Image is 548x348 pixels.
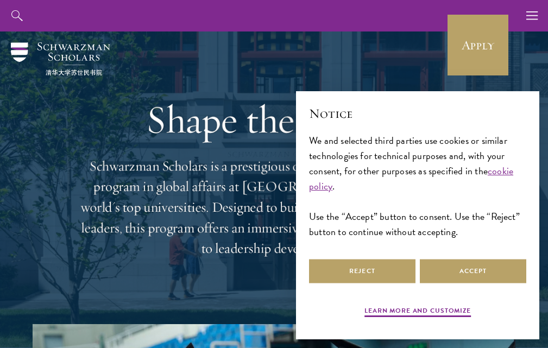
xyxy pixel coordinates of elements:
[309,104,526,123] h2: Notice
[364,306,471,319] button: Learn more and customize
[309,259,415,283] button: Reject
[309,133,526,240] div: We and selected third parties use cookies or similar technologies for technical purposes and, wit...
[309,163,513,193] a: cookie policy
[79,156,470,259] p: Schwarzman Scholars is a prestigious one-year, fully funded master’s program in global affairs at...
[79,97,470,142] h1: Shape the future.
[11,42,110,75] img: Schwarzman Scholars
[420,259,526,283] button: Accept
[448,15,508,75] a: Apply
